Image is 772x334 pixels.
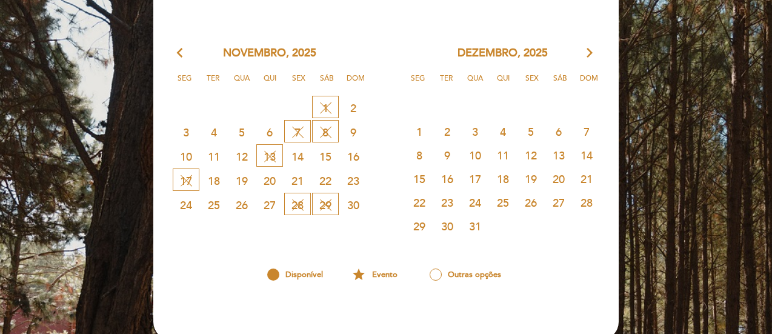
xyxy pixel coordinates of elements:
[517,120,544,142] span: 5
[434,72,459,95] span: Ter
[201,169,227,192] span: 18
[434,144,461,166] span: 9
[462,215,488,237] span: 31
[406,72,430,95] span: Seg
[315,72,339,95] span: Sáb
[312,145,339,167] span: 15
[312,193,339,215] span: 29
[344,72,368,95] span: Dom
[406,167,433,190] span: 15
[284,120,311,142] span: 7
[230,72,254,95] span: Qua
[545,167,572,190] span: 20
[256,193,283,216] span: 27
[490,144,516,166] span: 11
[573,120,600,142] span: 7
[462,144,488,166] span: 10
[173,121,199,143] span: 3
[491,72,516,95] span: Qui
[173,145,199,167] span: 10
[341,264,408,285] div: Evento
[340,96,367,119] span: 2
[458,45,548,61] span: dezembro, 2025
[201,193,227,216] span: 25
[228,121,255,143] span: 5
[573,144,600,166] span: 14
[545,191,572,213] span: 27
[258,72,282,95] span: Qui
[177,45,188,61] i: arrow_back_ios
[463,72,487,95] span: Qua
[434,167,461,190] span: 16
[173,72,197,95] span: Seg
[201,121,227,143] span: 4
[462,120,488,142] span: 3
[287,72,311,95] span: Sex
[577,72,601,95] span: Dom
[173,169,199,191] span: 17
[434,191,461,213] span: 23
[548,72,573,95] span: Sáb
[256,144,283,167] span: 13
[520,72,544,95] span: Sex
[340,169,367,192] span: 23
[256,169,283,192] span: 20
[284,169,311,192] span: 21
[173,193,199,216] span: 24
[284,145,311,167] span: 14
[462,167,488,190] span: 17
[284,193,311,215] span: 28
[406,120,433,142] span: 1
[517,144,544,166] span: 12
[517,191,544,213] span: 26
[228,145,255,167] span: 12
[201,145,227,167] span: 11
[312,169,339,192] span: 22
[250,264,341,285] div: Disponível
[490,167,516,190] span: 18
[340,145,367,167] span: 16
[312,120,339,142] span: 8
[490,191,516,213] span: 25
[223,45,316,61] span: novembro, 2025
[490,120,516,142] span: 4
[312,96,339,118] span: 1
[517,167,544,190] span: 19
[406,144,433,166] span: 8
[584,45,595,61] i: arrow_forward_ios
[434,120,461,142] span: 2
[340,193,367,216] span: 30
[434,215,461,237] span: 30
[256,121,283,143] span: 6
[545,120,572,142] span: 6
[351,264,366,285] i: star
[340,121,367,143] span: 9
[462,191,488,213] span: 24
[408,264,522,285] div: Outras opções
[406,215,433,237] span: 29
[406,191,433,213] span: 22
[545,144,572,166] span: 13
[228,169,255,192] span: 19
[573,191,600,213] span: 28
[573,167,600,190] span: 21
[201,72,225,95] span: Ter
[228,193,255,216] span: 26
